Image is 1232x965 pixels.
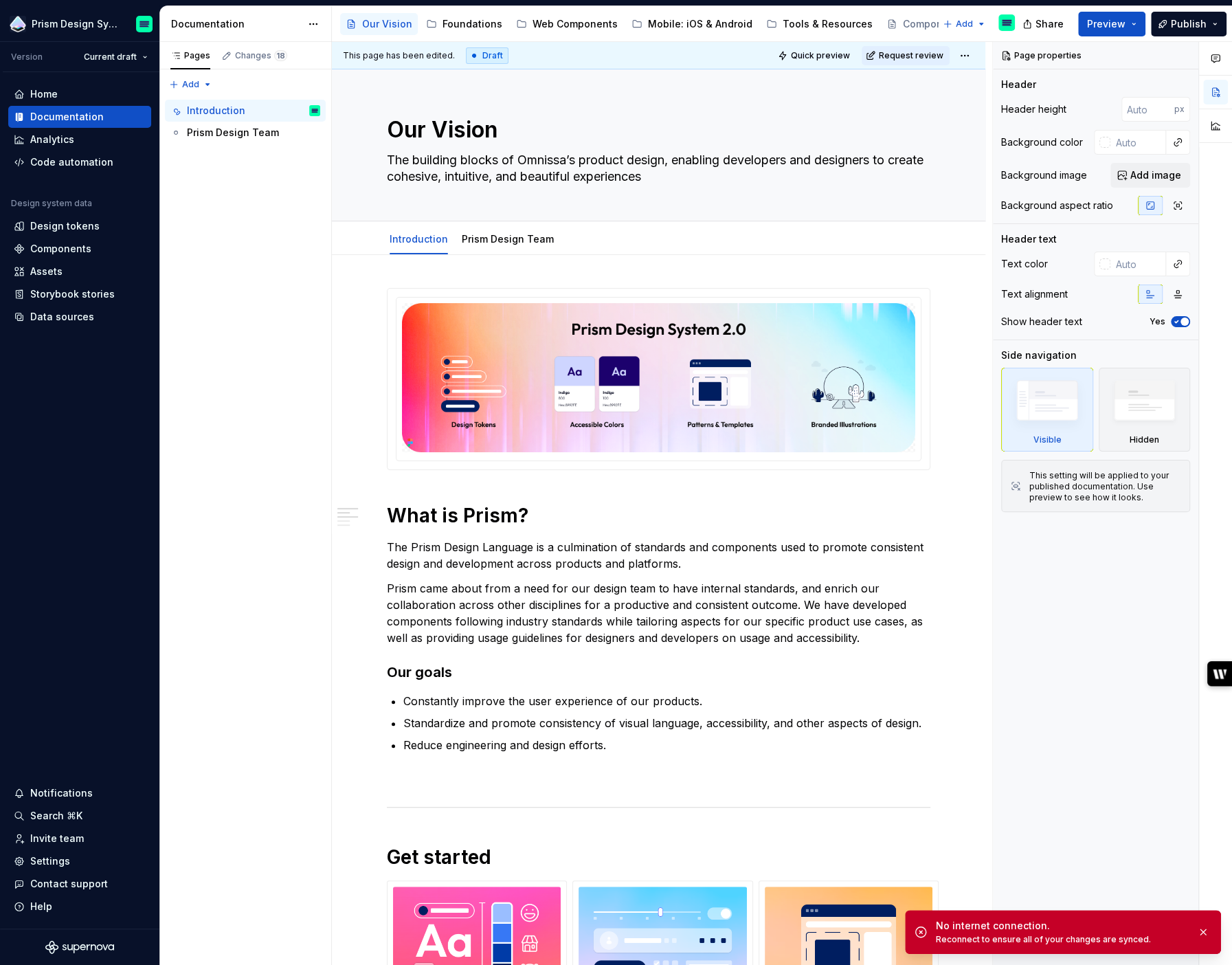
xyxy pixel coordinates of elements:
a: Prism Design Team [462,233,554,245]
div: Help [30,900,52,913]
div: Visible [1001,368,1093,452]
div: Documentation [171,17,301,31]
a: Tools & Resources [761,13,878,35]
div: Show header text [1001,315,1082,329]
div: Data sources [30,310,94,324]
div: Introduction [187,104,245,118]
textarea: The building blocks of Omnissa’s product design, enabling developers and designers to create cohe... [384,149,928,188]
a: Code automation [8,151,151,173]
p: Reduce engineering and design efforts. [403,737,930,753]
span: Request review [879,50,943,61]
div: Prism Design Team [456,224,559,253]
div: Reconnect to ensure all of your changes are synced. [936,934,1186,945]
div: Version [11,52,43,63]
a: Foundations [421,13,508,35]
button: Help [8,896,151,918]
div: Notifications [30,786,93,800]
a: Data sources [8,306,151,328]
div: No internet connection. [936,919,1186,933]
div: Web Components [533,17,618,31]
div: Page tree [165,100,326,144]
a: Analytics [8,129,151,151]
a: IntroductionEmiliano Rodriguez [165,100,326,122]
div: Settings [30,854,70,868]
button: Notifications [8,782,151,804]
div: Home [30,87,58,101]
div: Hidden [1099,368,1191,452]
button: Add [165,75,216,94]
span: Add [182,79,199,90]
span: Publish [1171,17,1207,31]
div: Background aspect ratio [1001,199,1113,212]
button: Quick preview [774,46,856,65]
img: Emiliano Rodriguez [309,105,320,116]
div: Contact support [30,877,108,891]
a: Components [8,238,151,260]
div: Foundations [443,17,502,31]
div: Component Status [903,17,992,31]
div: Side navigation [1001,348,1077,362]
input: Auto [1110,130,1166,155]
div: Text color [1001,257,1048,271]
span: Quick preview [791,50,850,61]
div: Header text [1001,232,1057,246]
div: Our Vision [362,17,412,31]
div: Code automation [30,155,113,169]
p: Standardize and promote consistency of visual language, accessibility, and other aspects of design. [403,715,930,731]
button: Add image [1110,163,1190,188]
span: Add image [1130,168,1181,182]
div: Invite team [30,832,84,845]
a: Assets [8,260,151,282]
div: Page tree [340,10,936,38]
a: Storybook stories [8,283,151,305]
span: Preview [1087,17,1125,31]
button: Preview [1078,12,1145,36]
span: This page has been edited. [343,50,455,61]
div: Components [30,242,91,256]
a: Design tokens [8,215,151,237]
p: px [1174,104,1185,115]
button: Prism Design SystemEmiliano Rodriguez [3,9,157,38]
a: Our Vision [340,13,418,35]
div: Hidden [1130,434,1159,445]
div: Pages [170,50,210,61]
button: Search ⌘K [8,805,151,827]
a: Introduction [390,233,448,245]
span: Share [1035,17,1064,31]
textarea: Our Vision [384,113,928,146]
label: Yes [1150,316,1165,327]
h3: Our goals [387,663,930,682]
button: Current draft [78,47,154,67]
div: Changes [235,50,287,61]
a: Mobile: iOS & Android [626,13,758,35]
img: Emiliano Rodriguez [136,16,153,32]
div: Storybook stories [30,287,115,301]
div: Documentation [30,110,104,124]
span: 18 [274,50,287,61]
input: Auto [1110,252,1166,276]
img: 106765b7-6fc4-4b5d-8be0-32f944830029.png [10,16,26,32]
a: Home [8,83,151,105]
div: Visible [1033,434,1061,445]
a: Component Status [881,13,1013,35]
div: Analytics [30,133,74,146]
div: Assets [30,265,63,278]
div: Search ⌘K [30,809,82,823]
p: The Prism Design Language is a culmination of standards and components used to promote consistent... [387,539,930,572]
div: Background color [1001,135,1083,149]
div: Text alignment [1001,287,1068,301]
a: Documentation [8,106,151,128]
span: Current draft [84,52,137,63]
a: Settings [8,850,151,872]
button: Share [1016,12,1073,36]
button: Contact support [8,873,151,895]
div: Header [1001,78,1036,91]
a: Web Components [511,13,623,35]
div: Design tokens [30,219,100,233]
a: Prism Design Team [165,122,326,144]
h1: What is Prism? [387,503,930,528]
div: This setting will be applied to your published documentation. Use preview to see how it looks. [1029,470,1181,503]
input: Auto [1121,97,1174,122]
p: Prism came about from a need for our design team to have internal standards, and enrich our colla... [387,580,930,646]
button: Publish [1151,12,1227,36]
